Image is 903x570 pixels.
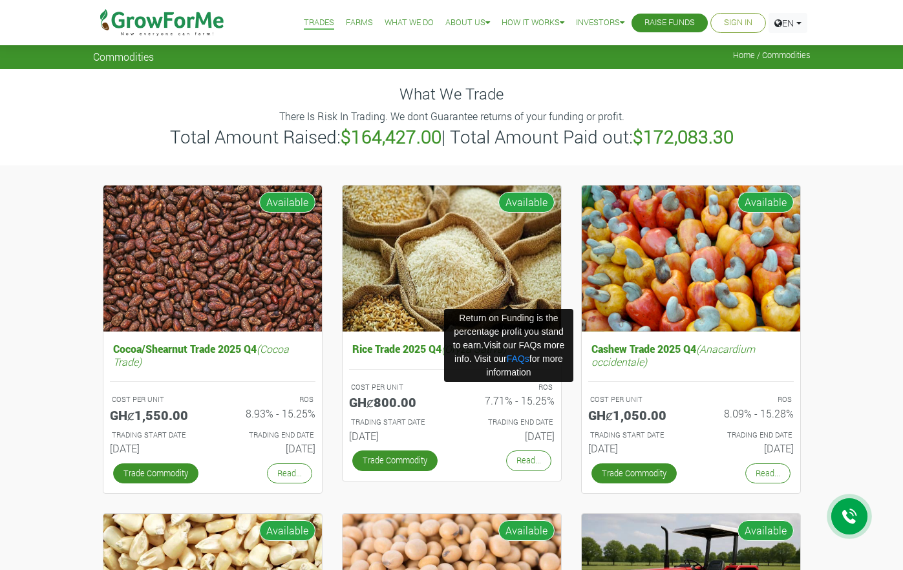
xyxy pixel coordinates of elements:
[103,185,322,332] img: growforme image
[588,339,794,459] a: Cashew Trade 2025 Q4(Anacardium occidentale) COST PER UNIT GHȼ1,050.00 ROS 8.09% - 15.28% TRADING...
[506,450,551,470] a: Read...
[441,342,506,355] i: (Oryza Sativa)
[93,50,154,63] span: Commodities
[576,16,624,30] a: Investors
[745,463,791,483] a: Read...
[462,430,555,442] h6: [DATE]
[112,430,201,441] p: Estimated Trading Start Date
[738,192,794,213] span: Available
[110,339,315,370] h5: Cocoa/Shearnut Trade 2025 Q4
[349,430,442,442] h6: [DATE]
[703,430,792,441] p: Estimated Trading End Date
[644,16,695,30] a: Raise Funds
[385,16,434,30] a: What We Do
[502,16,564,30] a: How it Works
[724,16,752,30] a: Sign In
[591,463,677,483] a: Trade Commodity
[498,520,555,541] span: Available
[259,192,315,213] span: Available
[733,50,811,60] span: Home / Commodities
[113,342,289,368] i: (Cocoa Trade)
[352,450,438,470] a: Trade Commodity
[304,16,334,30] a: Trades
[222,442,315,454] h6: [DATE]
[701,442,794,454] h6: [DATE]
[224,394,313,405] p: ROS
[349,339,555,447] a: Rice Trade 2025 Q4(Oryza Sativa) COST PER UNIT GHȼ800.00 ROS 7.71% - 15.25% TRADING START DATE [D...
[588,339,794,370] h5: Cashew Trade 2025 Q4
[341,125,441,149] b: $164,427.00
[351,417,440,428] p: Estimated Trading Start Date
[351,382,440,393] p: COST PER UNIT
[498,192,555,213] span: Available
[346,16,373,30] a: Farms
[349,394,442,410] h5: GHȼ800.00
[738,520,794,541] span: Available
[222,407,315,419] h6: 8.93% - 15.25%
[95,109,809,124] p: There Is Risk In Trading. We dont Guarantee returns of your funding or profit.
[112,394,201,405] p: COST PER UNIT
[588,407,681,423] h5: GHȼ1,050.00
[703,394,792,405] p: ROS
[113,463,198,483] a: Trade Commodity
[590,394,679,405] p: COST PER UNIT
[259,520,315,541] span: Available
[582,185,800,332] img: growforme image
[463,417,553,428] p: Estimated Trading End Date
[588,442,681,454] h6: [DATE]
[445,16,490,30] a: About Us
[701,407,794,419] h6: 8.09% - 15.28%
[507,354,529,364] a: FAQs
[343,185,561,332] img: growforme image
[110,407,203,423] h5: GHȼ1,550.00
[590,430,679,441] p: Estimated Trading Start Date
[110,339,315,459] a: Cocoa/Shearnut Trade 2025 Q4(Cocoa Trade) COST PER UNIT GHȼ1,550.00 ROS 8.93% - 15.25% TRADING ST...
[591,342,755,368] i: (Anacardium occidentale)
[349,339,555,358] h5: Rice Trade 2025 Q4
[633,125,734,149] b: $172,083.30
[267,463,312,483] a: Read...
[444,309,573,382] div: Return on Funding is the percentage profit you stand to earn.Visit our FAQs more info. Visit our ...
[110,442,203,454] h6: [DATE]
[224,430,313,441] p: Estimated Trading End Date
[462,394,555,406] h6: 7.71% - 15.25%
[769,13,807,33] a: EN
[463,382,553,393] p: ROS
[95,126,809,148] h3: Total Amount Raised: | Total Amount Paid out:
[93,85,811,103] h4: What We Trade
